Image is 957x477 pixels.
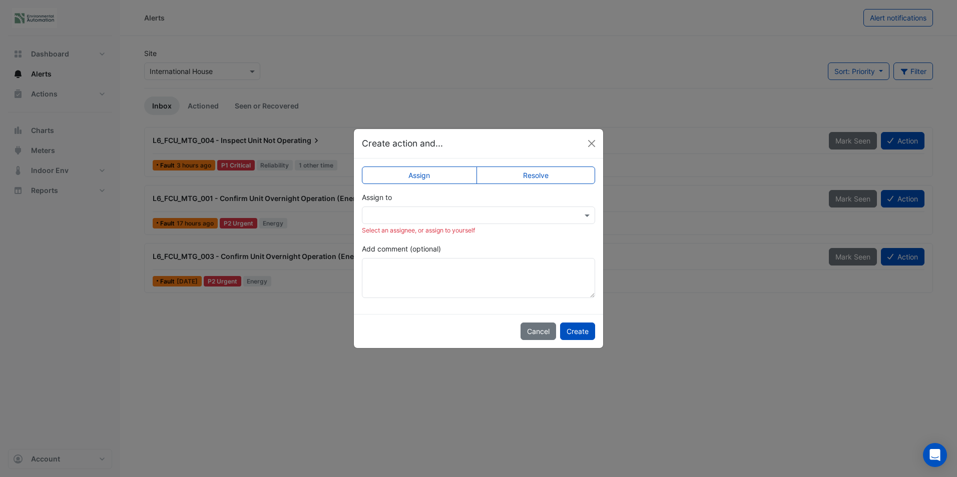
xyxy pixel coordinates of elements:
div: Open Intercom Messenger [923,443,947,467]
label: Resolve [476,166,596,184]
label: Assign [362,166,477,184]
button: Create [560,322,595,340]
label: Assign to [362,192,392,202]
button: Cancel [521,322,556,340]
div: Select an assignee, or assign to yourself [362,226,595,235]
label: Add comment (optional) [362,243,441,254]
button: Close [584,136,599,151]
h5: Create action and... [362,137,443,150]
